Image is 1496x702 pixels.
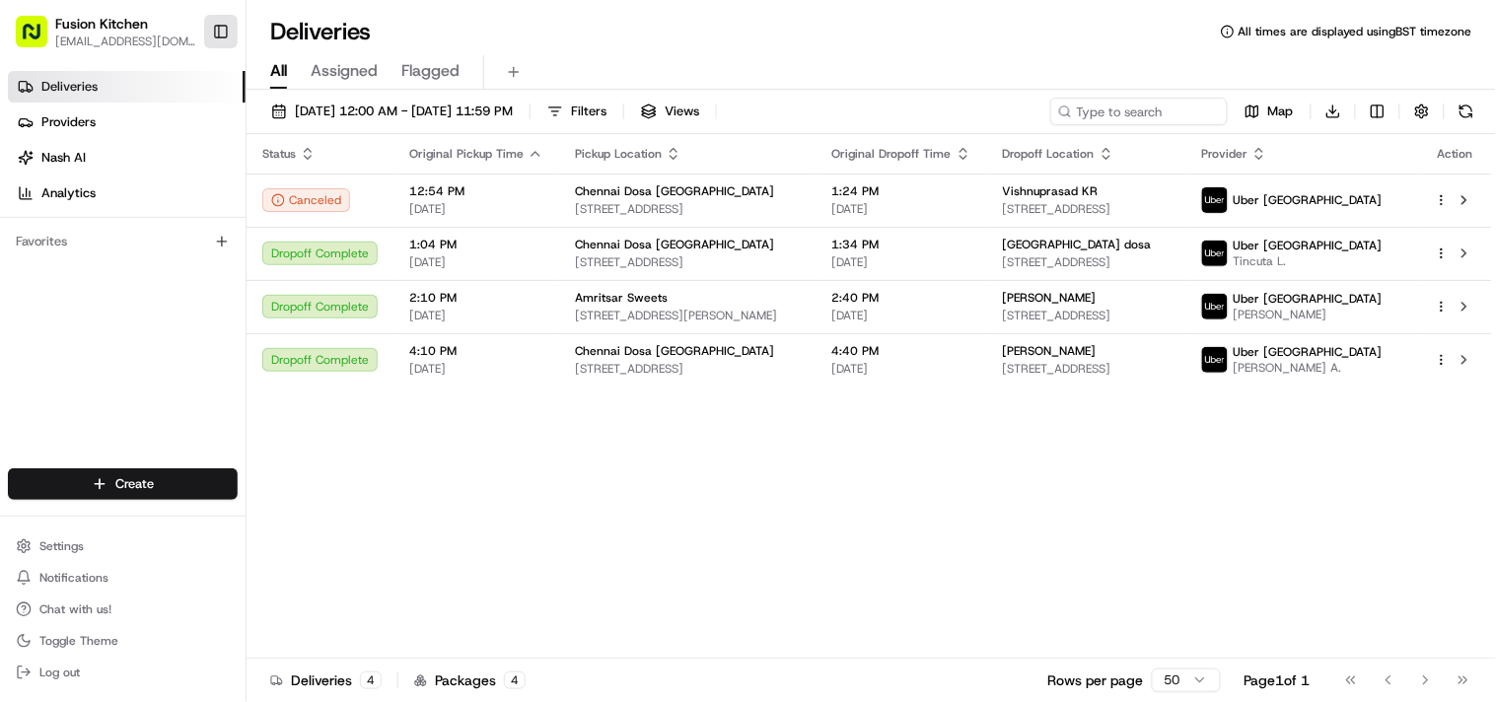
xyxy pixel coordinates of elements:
[55,14,148,34] button: Fusion Kitchen
[41,78,98,96] span: Deliveries
[1233,291,1382,307] span: Uber [GEOGRAPHIC_DATA]
[20,79,359,110] p: Welcome 👋
[1003,343,1097,359] span: [PERSON_NAME]
[1003,361,1170,377] span: [STREET_ADDRESS]
[832,308,971,323] span: [DATE]
[832,237,971,252] span: 1:34 PM
[270,16,371,47] h1: Deliveries
[178,306,225,321] span: 1:13 PM
[575,254,801,270] span: [STREET_ADDRESS]
[39,633,118,649] span: Toggle Theme
[1233,360,1382,376] span: [PERSON_NAME] A.
[8,142,246,174] a: Nash AI
[39,360,55,376] img: 1736555255976-a54dd68f-1ca7-489b-9aae-adbdc363a1c4
[1233,344,1382,360] span: Uber [GEOGRAPHIC_DATA]
[8,564,238,592] button: Notifications
[575,201,801,217] span: [STREET_ADDRESS]
[167,443,182,458] div: 💻
[39,441,151,460] span: Knowledge Base
[41,113,96,131] span: Providers
[409,361,543,377] span: [DATE]
[504,671,526,689] div: 4
[262,146,296,162] span: Status
[8,468,238,500] button: Create
[39,307,55,322] img: 1736555255976-a54dd68f-1ca7-489b-9aae-adbdc363a1c4
[262,98,522,125] button: [DATE] 12:00 AM - [DATE] 11:59 PM
[1233,307,1382,322] span: [PERSON_NAME]
[538,98,615,125] button: Filters
[20,287,51,318] img: Klarizel Pensader
[1245,670,1311,690] div: Page 1 of 1
[571,103,606,120] span: Filters
[20,443,36,458] div: 📗
[8,106,246,138] a: Providers
[409,343,543,359] span: 4:10 PM
[1003,183,1099,199] span: Vishnuprasad KR
[1233,192,1382,208] span: Uber [GEOGRAPHIC_DATA]
[41,188,77,224] img: 1727276513143-84d647e1-66c0-4f92-a045-3c9f9f5dfd92
[832,254,971,270] span: [DATE]
[306,252,359,276] button: See all
[8,627,238,655] button: Toggle Theme
[1003,290,1097,306] span: [PERSON_NAME]
[270,670,382,690] div: Deliveries
[186,441,317,460] span: API Documentation
[8,659,238,686] button: Log out
[575,361,801,377] span: [STREET_ADDRESS]
[51,127,325,148] input: Clear
[39,538,84,554] span: Settings
[1202,347,1228,373] img: uber-new-logo.jpeg
[8,8,204,55] button: Fusion Kitchen[EMAIL_ADDRESS][DOMAIN_NAME]
[61,306,163,321] span: Klarizel Pensader
[409,308,543,323] span: [DATE]
[575,343,774,359] span: Chennai Dosa [GEOGRAPHIC_DATA]
[12,433,159,468] a: 📗Knowledge Base
[61,359,261,375] span: [PERSON_NAME] [PERSON_NAME]
[409,201,543,217] span: [DATE]
[295,103,513,120] span: [DATE] 12:00 AM - [DATE] 11:59 PM
[575,183,774,199] span: Chennai Dosa [GEOGRAPHIC_DATA]
[409,290,543,306] span: 2:10 PM
[1233,253,1382,269] span: Tincuta L.
[20,188,55,224] img: 1736555255976-a54dd68f-1ca7-489b-9aae-adbdc363a1c4
[409,254,543,270] span: [DATE]
[1239,24,1472,39] span: All times are displayed using BST timezone
[55,34,196,49] button: [EMAIL_ADDRESS][DOMAIN_NAME]
[1453,98,1480,125] button: Refresh
[1050,98,1228,125] input: Type to search
[20,20,59,59] img: Nash
[41,149,86,167] span: Nash AI
[270,59,287,83] span: All
[8,226,238,257] div: Favorites
[409,183,543,199] span: 12:54 PM
[1048,670,1144,690] p: Rows per page
[1435,146,1476,162] div: Action
[832,183,971,199] span: 1:24 PM
[1003,146,1095,162] span: Dropoff Location
[89,188,323,208] div: Start new chat
[1202,241,1228,266] img: uber-new-logo.jpeg
[409,237,543,252] span: 1:04 PM
[196,489,239,504] span: Pylon
[1236,98,1303,125] button: Map
[139,488,239,504] a: Powered byPylon
[8,532,238,560] button: Settings
[575,237,774,252] span: Chennai Dosa [GEOGRAPHIC_DATA]
[665,103,699,120] span: Views
[360,671,382,689] div: 4
[632,98,708,125] button: Views
[159,433,324,468] a: 💻API Documentation
[8,71,246,103] a: Deliveries
[409,146,524,162] span: Original Pickup Time
[1003,308,1170,323] span: [STREET_ADDRESS]
[20,340,51,372] img: Joana Marie Avellanoza
[115,475,154,493] span: Create
[311,59,378,83] span: Assigned
[39,665,80,680] span: Log out
[1233,238,1382,253] span: Uber [GEOGRAPHIC_DATA]
[41,184,96,202] span: Analytics
[1268,103,1294,120] span: Map
[262,188,350,212] button: Canceled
